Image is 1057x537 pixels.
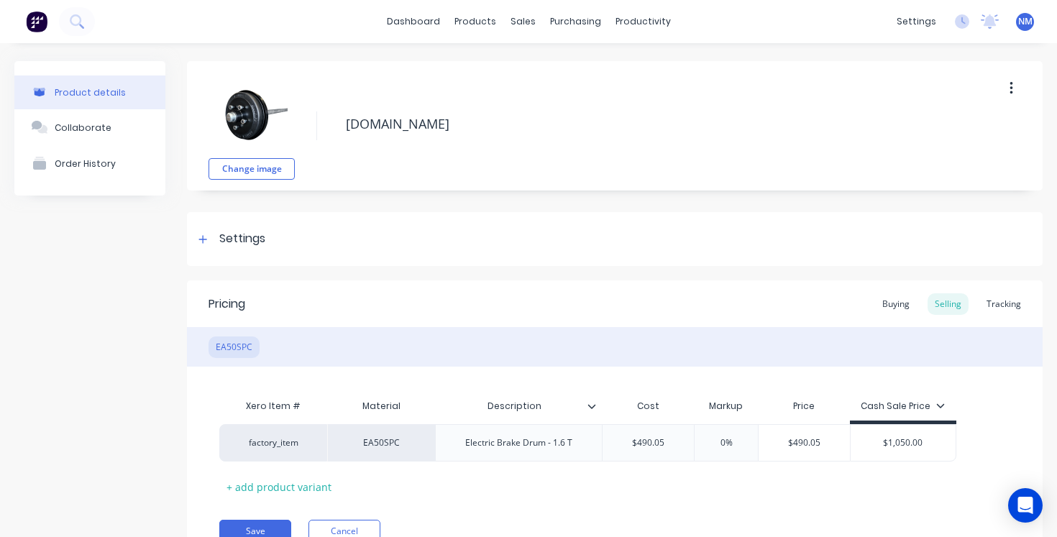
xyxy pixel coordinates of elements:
img: file [216,79,288,151]
div: Description [435,392,602,421]
div: Open Intercom Messenger [1008,488,1043,523]
div: Selling [928,293,969,315]
div: Product details [55,87,126,98]
div: factory_item [234,436,313,449]
div: 0% [690,425,762,461]
div: Cash Sale Price [861,400,945,413]
div: Tracking [979,293,1028,315]
div: Electric Brake Drum - 1.6 T [454,433,584,452]
button: Collaborate [14,109,165,145]
div: Settings [219,230,265,248]
div: $490.05 [759,425,850,461]
button: Change image [209,158,295,180]
div: productivity [608,11,678,32]
div: factory_itemEA50SPCElectric Brake Drum - 1.6 T$490.050%$490.05$1,050.00 [219,424,956,462]
div: Xero Item # [219,392,327,421]
div: EA50SPC [327,424,435,462]
div: Cost [602,392,694,421]
span: NM [1018,15,1033,28]
button: Order History [14,145,165,181]
img: Factory [26,11,47,32]
button: Product details [14,75,165,109]
div: Material [327,392,435,421]
div: Description [435,388,593,424]
div: fileChange image [209,72,295,180]
div: $1,050.00 [851,425,956,461]
div: Order History [55,158,116,169]
div: + add product variant [219,476,339,498]
div: products [447,11,503,32]
div: Collaborate [55,122,111,133]
a: dashboard [380,11,447,32]
div: settings [889,11,943,32]
div: Buying [875,293,917,315]
div: EA50SPC [209,336,260,358]
div: sales [503,11,543,32]
div: purchasing [543,11,608,32]
div: Markup [694,392,758,421]
div: Price [758,392,850,421]
div: $490.05 [603,425,694,461]
div: Pricing [209,295,245,313]
textarea: [DOMAIN_NAME] [339,107,989,141]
